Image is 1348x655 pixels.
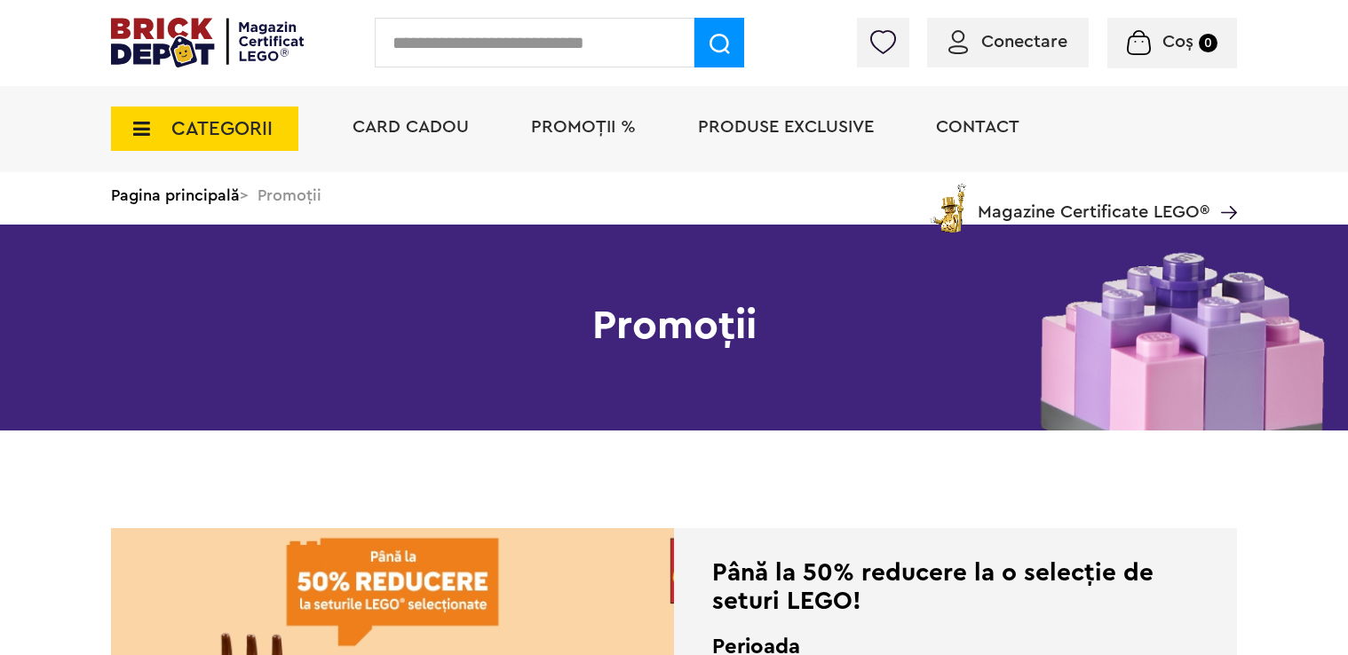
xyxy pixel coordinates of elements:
[1162,33,1193,51] span: Coș
[712,558,1199,615] div: Până la 50% reducere la o selecție de seturi LEGO!
[1209,180,1237,198] a: Magazine Certificate LEGO®
[978,180,1209,221] span: Magazine Certificate LEGO®
[171,119,273,138] span: CATEGORII
[353,118,469,136] a: Card Cadou
[1199,34,1217,52] small: 0
[948,33,1067,51] a: Conectare
[936,118,1019,136] a: Contact
[698,118,874,136] a: Produse exclusive
[531,118,636,136] a: PROMOȚII %
[981,33,1067,51] span: Conectare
